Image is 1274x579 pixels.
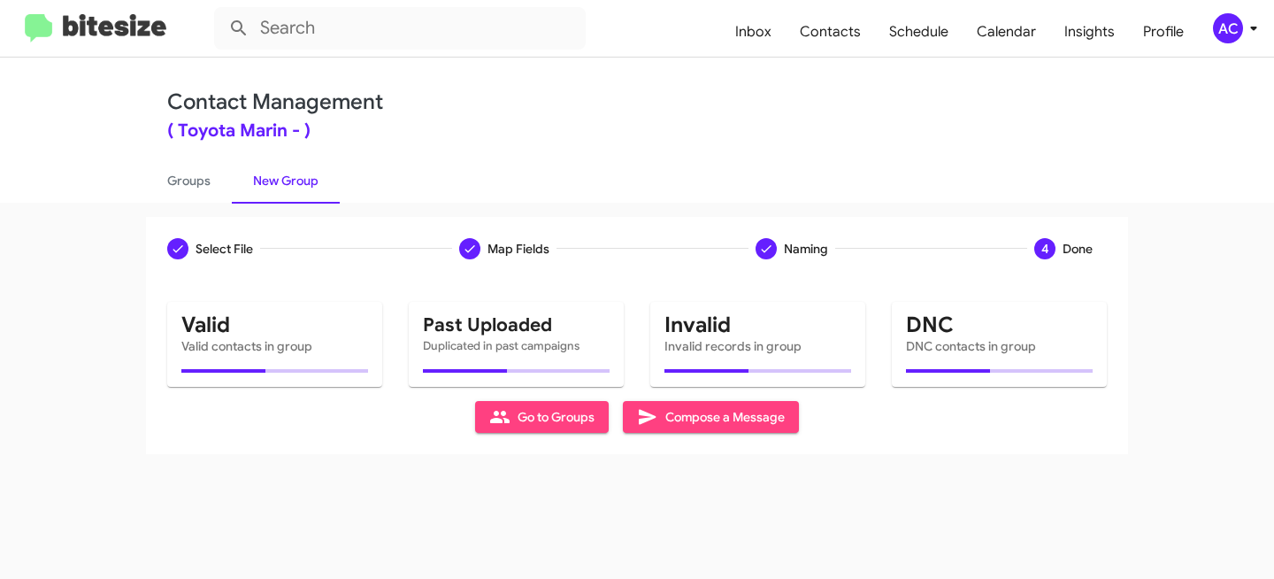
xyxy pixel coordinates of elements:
button: Compose a Message [623,401,799,433]
mat-card-subtitle: Invalid records in group [664,337,851,355]
input: Search [214,7,586,50]
mat-card-subtitle: DNC contacts in group [906,337,1093,355]
mat-card-subtitle: Valid contacts in group [181,337,368,355]
button: Go to Groups [475,401,609,433]
a: Groups [146,158,232,204]
a: Calendar [963,6,1050,58]
div: AC [1213,13,1243,43]
span: Go to Groups [489,401,595,433]
mat-card-title: Past Uploaded [423,316,610,334]
a: New Group [232,158,340,204]
span: Compose a Message [637,401,785,433]
button: AC [1198,13,1255,43]
mat-card-subtitle: Duplicated in past campaigns [423,337,610,355]
a: Schedule [875,6,963,58]
mat-card-title: Valid [181,316,368,334]
a: Profile [1129,6,1198,58]
div: ( Toyota Marin - ) [167,122,1107,140]
a: Contacts [786,6,875,58]
a: Insights [1050,6,1129,58]
mat-card-title: Invalid [664,316,851,334]
a: Inbox [721,6,786,58]
mat-card-title: DNC [906,316,1093,334]
a: Contact Management [167,89,383,115]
